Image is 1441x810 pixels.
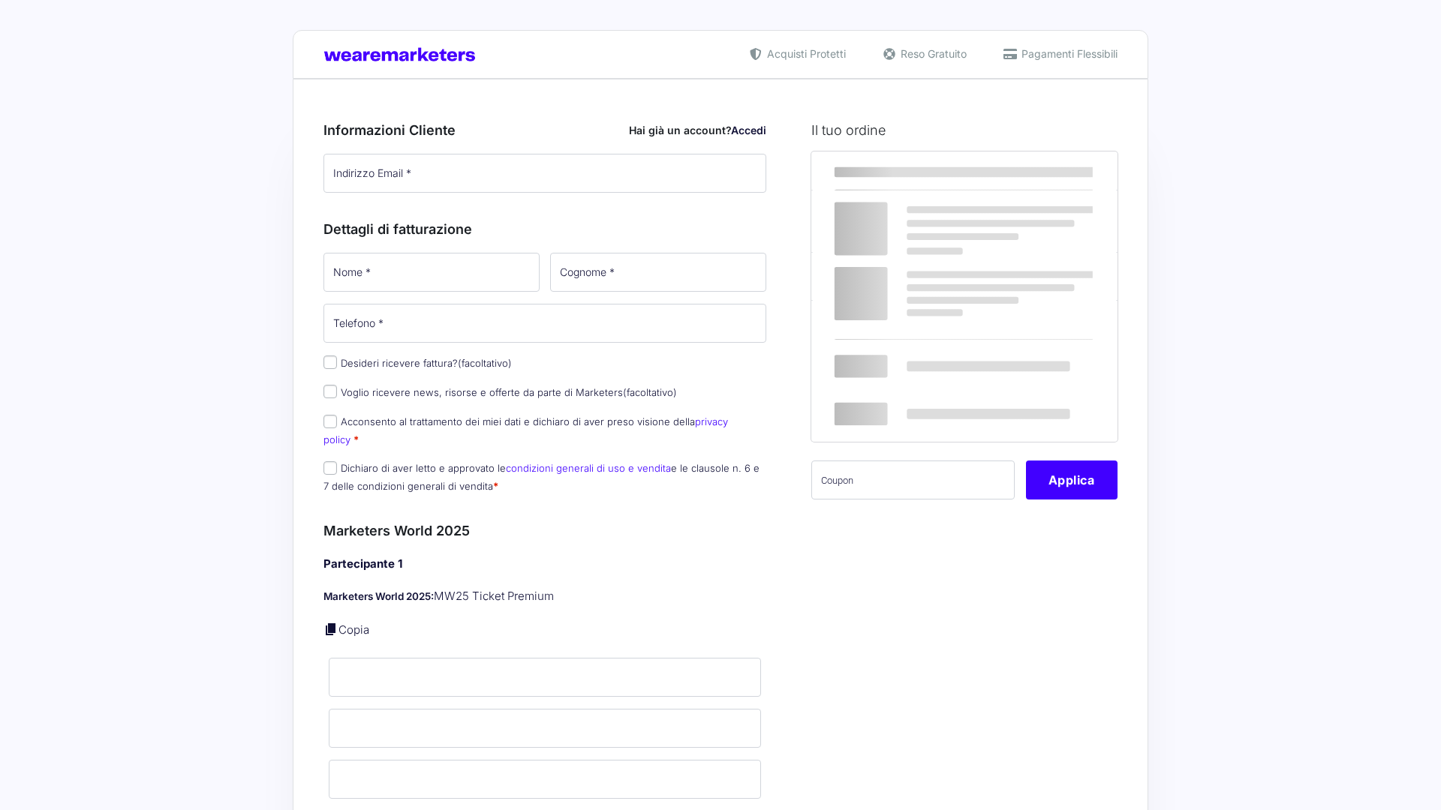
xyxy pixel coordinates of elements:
span: Pagamenti Flessibili [1018,46,1118,61]
p: MW25 Ticket Premium [323,588,766,605]
input: Indirizzo Email * [323,154,766,193]
span: (facoltativo) [623,386,677,398]
th: Prodotto [811,151,980,190]
strong: Marketers World 2025: [323,590,434,602]
h4: Partecipante 1 [323,556,766,573]
th: Totale [811,300,980,442]
label: Desideri ricevere fattura? [323,357,512,369]
a: privacy policy [323,415,728,445]
a: condizioni generali di uso e vendita [506,462,671,474]
span: (facoltativo) [458,357,512,369]
th: Subtotale [811,253,980,300]
span: Reso Gratuito [897,46,967,61]
th: Subtotale [979,151,1118,190]
h3: Dettagli di fatturazione [323,219,766,239]
input: Nome * [323,253,540,292]
button: Applica [1026,460,1118,499]
h3: Il tuo ordine [811,120,1118,140]
input: Acconsento al trattamento dei miei dati e dichiaro di aver preso visione dellaprivacy policy [323,415,337,428]
a: Copia i dettagli dell'acquirente [323,622,338,637]
label: Voglio ricevere news, risorse e offerte da parte di Marketers [323,386,677,398]
input: Voglio ricevere news, risorse e offerte da parte di Marketers(facoltativo) [323,385,337,398]
label: Acconsento al trattamento dei miei dati e dichiaro di aver preso visione della [323,415,728,445]
div: Hai già un account? [629,122,766,138]
span: Acquisti Protetti [763,46,846,61]
a: Accedi [731,124,766,136]
input: Telefono * [323,304,766,343]
a: Copia [338,622,369,637]
h3: Informazioni Cliente [323,120,766,140]
input: Dichiaro di aver letto e approvato lecondizioni generali di uso e venditae le clausole n. 6 e 7 d... [323,461,337,475]
input: Desideri ricevere fattura?(facoltativo) [323,355,337,369]
input: Coupon [811,460,1015,499]
label: Dichiaro di aver letto e approvato le e le clausole n. 6 e 7 delle condizioni generali di vendita [323,462,760,491]
td: Marketers World 2025 - MW25 Ticket Premium [811,190,980,253]
h3: Marketers World 2025 [323,520,766,541]
input: Cognome * [550,253,766,292]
